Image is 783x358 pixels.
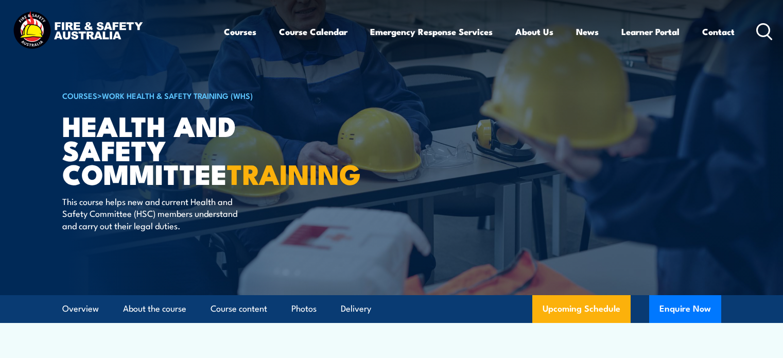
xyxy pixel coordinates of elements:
h6: > [62,89,317,101]
a: About Us [515,18,553,45]
a: Contact [702,18,735,45]
h1: Health and Safety Committee [62,113,317,185]
a: Course content [211,295,267,322]
a: Photos [291,295,317,322]
a: Work Health & Safety Training (WHS) [102,90,253,101]
a: Overview [62,295,99,322]
a: Delivery [341,295,371,322]
a: Courses [224,18,256,45]
p: This course helps new and current Health and Safety Committee (HSC) members understand and carry ... [62,195,250,231]
a: COURSES [62,90,97,101]
a: Learner Portal [621,18,680,45]
button: Enquire Now [649,295,721,323]
a: Emergency Response Services [370,18,493,45]
a: About the course [123,295,186,322]
strong: TRAINING [227,151,361,194]
a: Upcoming Schedule [532,295,631,323]
a: Course Calendar [279,18,347,45]
a: News [576,18,599,45]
